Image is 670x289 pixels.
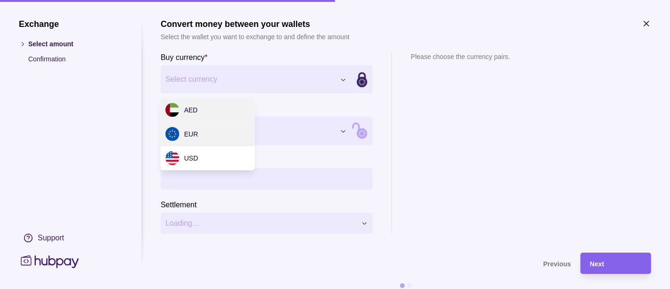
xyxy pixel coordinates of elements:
img: eu [165,127,180,141]
img: us [165,151,180,165]
span: EUR [184,130,198,138]
img: ae [165,103,180,117]
span: USD [184,154,198,162]
span: AED [184,106,198,114]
